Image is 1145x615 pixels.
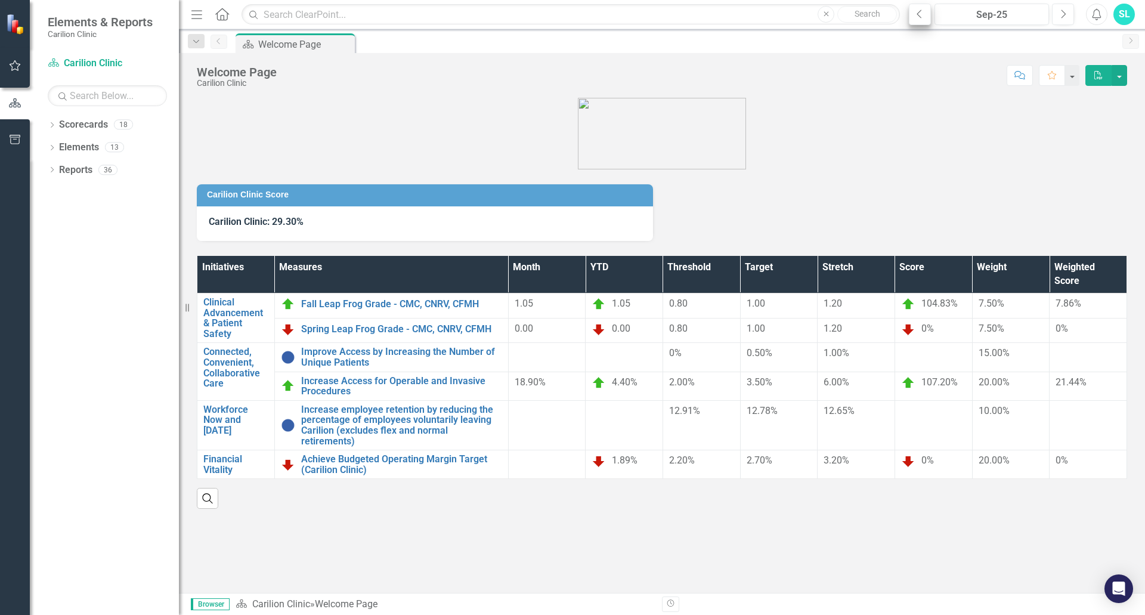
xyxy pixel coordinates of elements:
[612,298,630,309] span: 1.05
[979,455,1010,466] span: 20.00%
[824,376,849,388] span: 6.00%
[747,376,772,388] span: 3.50%
[1113,4,1135,25] button: SL
[578,98,746,169] img: carilion%20clinic%20logo%202.0.png
[258,37,352,52] div: Welcome Page
[592,297,606,311] img: On Target
[901,454,915,468] img: Below Plan
[979,347,1010,359] span: 15.00%
[515,323,533,334] span: 0.00
[209,216,304,227] span: Carilion Clinic: 29.30%
[669,376,695,388] span: 2.00%
[921,376,958,388] span: 107.20%
[669,323,688,334] span: 0.80
[824,405,855,416] span: 12.65%
[901,297,915,311] img: On Target
[301,454,502,475] a: Achieve Budgeted Operating Margin Target (Carilion Clinic)
[855,9,880,18] span: Search
[98,165,117,175] div: 36
[242,4,900,25] input: Search ClearPoint...
[301,347,502,367] a: Improve Access by Increasing the Number of Unique Patients
[59,141,99,154] a: Elements
[669,298,688,309] span: 0.80
[515,298,533,309] span: 1.05
[1104,574,1133,603] div: Open Intercom Messenger
[48,15,153,29] span: Elements & Reports
[747,455,772,466] span: 2.70%
[252,598,310,610] a: Carilion Clinic
[824,347,849,359] span: 1.00%
[824,298,842,309] span: 1.20
[203,297,268,339] a: Clinical Advancement & Patient Safety
[921,323,934,334] span: 0%
[747,347,772,359] span: 0.50%
[59,163,92,177] a: Reports
[1056,323,1068,334] span: 0%
[1056,376,1087,388] span: 21.44%
[48,29,153,39] small: Carilion Clinic
[824,323,842,334] span: 1.20
[934,4,1049,25] button: Sep-25
[747,298,765,309] span: 1.00
[105,143,124,153] div: 13
[48,57,167,70] a: Carilion Clinic
[515,376,546,388] span: 18.90%
[747,323,765,334] span: 1.00
[1056,455,1068,466] span: 0%
[315,598,377,610] div: Welcome Page
[669,405,700,416] span: 12.91%
[612,323,630,334] span: 0.00
[281,458,295,472] img: Below Plan
[612,455,638,466] span: 1.89%
[979,376,1010,388] span: 20.00%
[281,350,295,364] img: No Information
[1056,298,1081,309] span: 7.86%
[207,190,647,199] h3: Carilion Clinic Score
[281,322,295,336] img: Below Plan
[203,454,268,475] a: Financial Vitality
[191,598,230,610] span: Browser
[592,376,606,390] img: On Target
[301,404,502,446] a: Increase employee retention by reducing the percentage of employees voluntarily leaving Carilion ...
[6,14,27,35] img: ClearPoint Strategy
[901,322,915,336] img: Below Plan
[921,455,934,466] span: 0%
[979,323,1004,334] span: 7.50%
[281,297,295,311] img: On Target
[901,376,915,390] img: On Target
[114,120,133,130] div: 18
[837,6,897,23] button: Search
[669,455,695,466] span: 2.20%
[203,347,268,388] a: Connected, Convenient, Collaborative Care
[281,418,295,432] img: No Information
[48,85,167,106] input: Search Below...
[281,379,295,393] img: On Target
[592,454,606,468] img: Below Plan
[592,322,606,336] img: Below Plan
[236,598,653,611] div: »
[197,66,277,79] div: Welcome Page
[59,118,108,132] a: Scorecards
[824,455,849,466] span: 3.20%
[921,298,958,309] span: 104.83%
[301,299,502,310] a: Fall Leap Frog Grade - CMC, CNRV, CFMH
[301,324,502,335] a: Spring Leap Frog Grade - CMC, CNRV, CFMH
[939,8,1045,22] div: Sep-25
[301,376,502,397] a: Increase Access for Operable and Invasive Procedures
[747,405,778,416] span: 12.78%
[979,405,1010,416] span: 10.00%
[669,347,682,359] span: 0%
[979,298,1004,309] span: 7.50%
[197,79,277,88] div: Carilion Clinic
[612,376,638,388] span: 4.40%
[203,404,268,436] a: Workforce Now and [DATE]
